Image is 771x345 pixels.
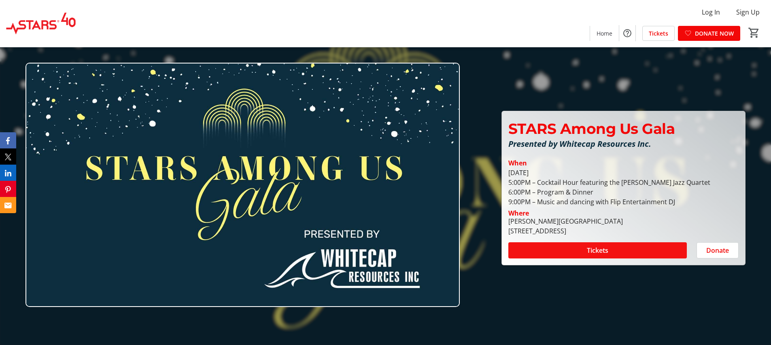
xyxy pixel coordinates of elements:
[508,120,675,138] span: STARS Among Us Gala
[25,63,460,307] img: Campaign CTA Media Photo
[695,29,734,38] span: DONATE NOW
[587,246,608,255] span: Tickets
[702,7,720,17] span: Log In
[508,138,651,149] em: Presented by Whitecap Resources Inc.
[642,26,675,41] a: Tickets
[730,6,766,19] button: Sign Up
[508,158,527,168] div: When
[508,216,623,226] div: [PERSON_NAME][GEOGRAPHIC_DATA]
[736,7,760,17] span: Sign Up
[508,168,739,207] div: [DATE] 5:00PM – Cocktail Hour featuring the [PERSON_NAME] Jazz Quartet 6:00PM – Program & Dinner ...
[508,242,687,258] button: Tickets
[678,26,740,41] a: DONATE NOW
[597,29,612,38] span: Home
[706,246,729,255] span: Donate
[649,29,668,38] span: Tickets
[695,6,726,19] button: Log In
[619,25,635,41] button: Help
[747,25,761,40] button: Cart
[5,3,77,44] img: STARS's Logo
[508,226,623,236] div: [STREET_ADDRESS]
[697,242,739,258] button: Donate
[508,210,529,216] div: Where
[590,26,619,41] a: Home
